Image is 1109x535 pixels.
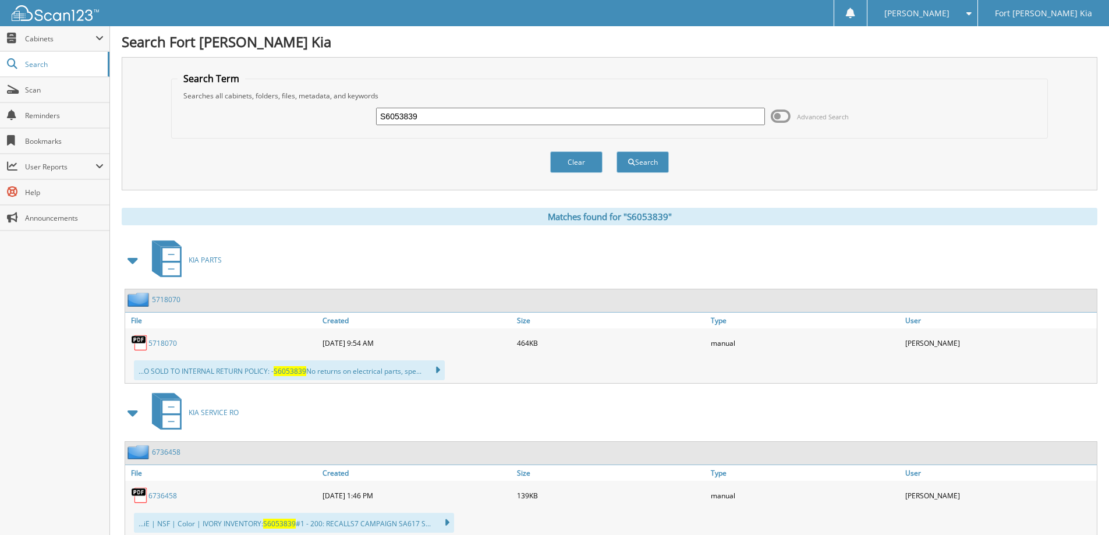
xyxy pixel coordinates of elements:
img: PDF.png [131,334,148,352]
span: Fort [PERSON_NAME] Kia [995,10,1092,17]
a: 5718070 [152,295,180,304]
a: KIA SERVICE RO [145,389,239,435]
div: 464KB [514,331,708,355]
a: User [902,313,1097,328]
span: Search [25,59,102,69]
span: Announcements [25,213,104,223]
div: Searches all cabinets, folders, files, metadata, and keywords [178,91,1041,101]
div: manual [708,484,902,507]
div: manual [708,331,902,355]
div: [DATE] 9:54 AM [320,331,514,355]
a: Created [320,313,514,328]
span: S6053839 [263,519,296,529]
div: [DATE] 1:46 PM [320,484,514,507]
img: PDF.png [131,487,148,504]
div: ...iE | NSF | Color | IVORY INVENTORY: #1 - 200: RECALLS7 CAMPAIGN SA617 S... [134,513,454,533]
div: [PERSON_NAME] [902,331,1097,355]
button: Search [616,151,669,173]
div: [PERSON_NAME] [902,484,1097,507]
iframe: Chat Widget [1051,479,1109,535]
a: Size [514,313,708,328]
span: Cabinets [25,34,95,44]
img: folder2.png [127,292,152,307]
span: User Reports [25,162,95,172]
div: ...O SOLD TO INTERNAL RETURN POLICY: - No returns on electrical parts, spe... [134,360,445,380]
span: [PERSON_NAME] [884,10,949,17]
legend: Search Term [178,72,245,85]
a: File [125,465,320,481]
div: Matches found for "S6053839" [122,208,1097,225]
span: Scan [25,85,104,95]
a: Size [514,465,708,481]
a: KIA PARTS [145,237,222,283]
img: scan123-logo-white.svg [12,5,99,21]
a: 5718070 [148,338,177,348]
span: Bookmarks [25,136,104,146]
a: 6736458 [152,447,180,457]
span: Help [25,187,104,197]
button: Clear [550,151,603,173]
h1: Search Fort [PERSON_NAME] Kia [122,32,1097,51]
span: Advanced Search [797,112,849,121]
a: 6736458 [148,491,177,501]
a: Type [708,465,902,481]
span: S6053839 [274,366,306,376]
a: Created [320,465,514,481]
a: User [902,465,1097,481]
span: Reminders [25,111,104,121]
span: KIA SERVICE RO [189,408,239,417]
a: Type [708,313,902,328]
img: folder2.png [127,445,152,459]
a: File [125,313,320,328]
div: 139KB [514,484,708,507]
span: KIA PARTS [189,255,222,265]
